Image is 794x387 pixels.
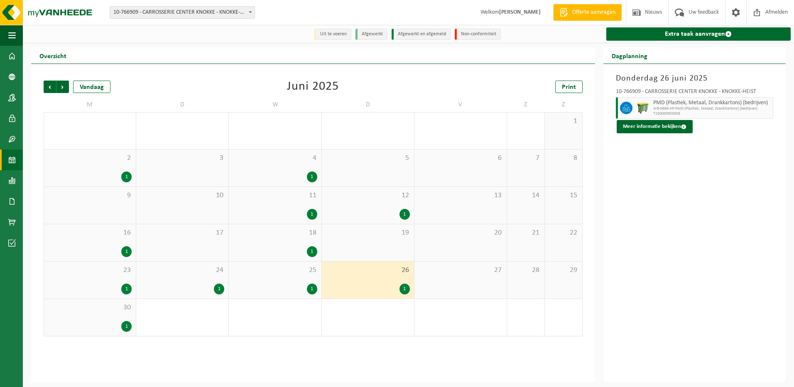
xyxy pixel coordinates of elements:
span: 22 [549,228,578,238]
td: D [322,97,414,112]
span: 16 [48,228,132,238]
span: Offerte aanvragen [570,8,618,17]
span: 1 [549,117,578,126]
span: 9 [48,191,132,200]
span: 7 [511,154,540,163]
h2: Overzicht [31,47,75,64]
span: T250000955858 [653,111,771,116]
span: 8 [549,154,578,163]
span: 27 [419,266,502,275]
span: WB-0660-HP PMD (Plastiek, Metaal, Drankkartons) (bedrijven) [653,106,771,111]
span: 17 [140,228,224,238]
div: 1 [399,209,410,220]
td: Z [545,97,583,112]
a: Extra taak aanvragen [606,27,791,41]
span: 21 [511,228,540,238]
td: D [136,97,229,112]
td: Z [507,97,545,112]
span: 10 [140,191,224,200]
strong: [PERSON_NAME] [499,9,541,15]
div: Juni 2025 [287,81,339,93]
div: 1 [121,246,132,257]
span: 24 [140,266,224,275]
span: 4 [233,154,317,163]
span: 15 [549,191,578,200]
span: 3 [140,154,224,163]
li: Non-conformiteit [455,29,501,40]
span: 11 [233,191,317,200]
span: 6 [419,154,502,163]
span: 10-766909 - CARROSSERIE CENTER KNOKKE - KNOKKE-HEIST [110,7,255,18]
span: 12 [326,191,410,200]
td: W [229,97,321,112]
div: 1 [121,284,132,294]
a: Offerte aanvragen [553,4,622,21]
span: 29 [549,266,578,275]
li: Afgewerkt [355,29,387,40]
li: Uit te voeren [314,29,351,40]
img: WB-0660-HPE-GN-50 [637,102,649,114]
a: Print [555,81,583,93]
span: 2 [48,154,132,163]
div: 1 [214,284,224,294]
div: 1 [307,209,317,220]
h2: Dagplanning [603,47,656,64]
span: Volgende [56,81,69,93]
div: 1 [307,171,317,182]
td: M [44,97,136,112]
span: Vorige [44,81,56,93]
span: 25 [233,266,317,275]
div: Vandaag [73,81,110,93]
span: 19 [326,228,410,238]
span: 30 [48,303,132,312]
div: 1 [399,284,410,294]
td: V [414,97,507,112]
div: 1 [121,171,132,182]
button: Meer informatie bekijken [617,120,693,133]
span: 10-766909 - CARROSSERIE CENTER KNOKKE - KNOKKE-HEIST [110,6,255,19]
h3: Donderdag 26 juni 2025 [616,72,773,85]
div: 1 [121,321,132,332]
span: 23 [48,266,132,275]
div: 1 [307,284,317,294]
span: 28 [511,266,540,275]
span: Print [562,84,576,91]
div: 1 [307,246,317,257]
span: PMD (Plastiek, Metaal, Drankkartons) (bedrijven) [653,100,771,106]
span: 5 [326,154,410,163]
span: 20 [419,228,502,238]
span: 26 [326,266,410,275]
span: 18 [233,228,317,238]
span: 13 [419,191,502,200]
div: 10-766909 - CARROSSERIE CENTER KNOKKE - KNOKKE-HEIST [616,89,773,97]
li: Afgewerkt en afgemeld [392,29,451,40]
span: 14 [511,191,540,200]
